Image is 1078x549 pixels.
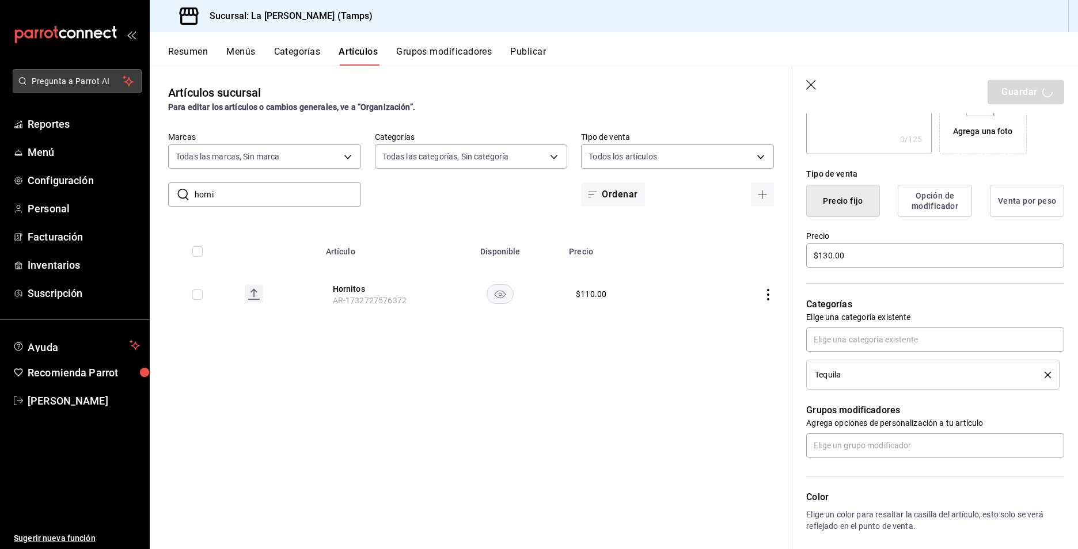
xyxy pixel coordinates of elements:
span: Recomienda Parrot [28,365,140,380]
strong: Para editar los artículos o cambios generales, ve a “Organización”. [168,102,415,112]
button: availability-product [487,284,514,304]
span: Personal [28,201,140,216]
button: Publicar [510,46,546,66]
span: Reportes [28,116,140,132]
th: Disponible [439,230,563,266]
p: Categorías [806,298,1064,311]
span: Todas las marcas, Sin marca [176,151,280,162]
button: Artículos [339,46,378,66]
button: Venta por peso [990,185,1064,217]
span: Inventarios [28,257,140,273]
div: 0 /125 [900,134,923,145]
button: Menús [226,46,255,66]
button: edit-product-location [333,283,425,295]
span: [PERSON_NAME] [28,393,140,409]
span: Todos los artículos [589,151,657,162]
p: Elige una categoría existente [806,311,1064,323]
span: Menú [28,144,140,160]
span: Todas las categorías, Sin categoría [382,151,509,162]
button: Opción de modificador [898,185,972,217]
th: Artículo [319,230,439,266]
button: open_drawer_menu [127,30,136,39]
p: Color [806,490,1064,504]
label: Precio [806,232,1064,240]
p: Elige un color para resaltar la casilla del artículo, esto solo se verá reflejado en el punto de ... [806,509,1064,532]
button: Pregunta a Parrot AI [13,69,142,93]
span: Suscripción [28,285,140,301]
button: delete [1037,372,1051,378]
input: Buscar artículo [195,183,361,206]
div: $ 110.00 [576,288,606,300]
p: Grupos modificadores [806,403,1064,417]
a: Pregunta a Parrot AI [8,83,142,96]
span: Ayuda [28,338,125,352]
span: Sugerir nueva función [14,532,140,544]
button: actions [762,289,774,300]
label: Marcas [168,133,361,141]
span: Configuración [28,173,140,188]
button: Ordenar [581,182,644,207]
button: Categorías [274,46,321,66]
span: AR-1732727576372 [333,296,407,305]
div: Agrega una foto [953,125,1013,138]
label: Tipo de venta [581,133,774,141]
input: $0.00 [806,243,1064,268]
span: Facturación [28,229,140,245]
input: Elige una categoría existente [806,327,1064,352]
span: Pregunta a Parrot AI [32,75,123,87]
button: Precio fijo [806,185,880,217]
div: Artículos sucursal [168,84,261,101]
button: Resumen [168,46,208,66]
span: Tequila [815,371,841,379]
button: Grupos modificadores [396,46,492,66]
label: Categorías [375,133,568,141]
h3: Sucursal: La [PERSON_NAME] (Tamps) [200,9,373,23]
div: Tipo de venta [806,168,1064,180]
th: Precio [562,230,693,266]
p: Agrega opciones de personalización a tu artículo [806,417,1064,429]
div: navigation tabs [168,46,1078,66]
input: Elige un grupo modificador [806,433,1064,457]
